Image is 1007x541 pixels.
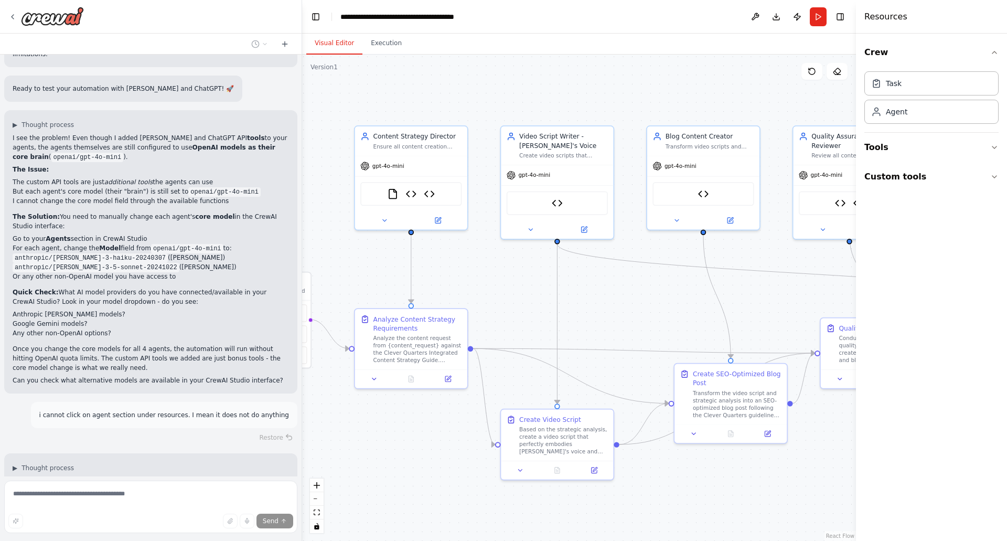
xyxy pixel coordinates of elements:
[310,492,324,506] button: zoom out
[310,315,349,353] g: Edge from triggers to f67f3e6b-07e5-4b26-af9e-25867172d3cb
[46,235,70,242] strong: Agents
[13,272,289,281] li: Or any other non-OpenAI model you have access to
[666,143,754,150] div: Transform video scripts and content ideas into SEO-optimized blog posts following E-E-A-T princip...
[13,213,60,220] strong: The Solution:
[13,464,74,472] button: ▶Thought process
[839,335,928,364] div: Conduct a comprehensive quality assurance review of all created content (video script and blog po...
[373,335,462,364] div: Analyze the content request from {content_request} against the Clever Quarters Integrated Content...
[811,172,843,179] span: gpt-4o-mini
[792,125,907,240] div: Quality Assurance ReviewerReview all content against the Clever Quarters Content Strategy Guide c...
[500,125,615,240] div: Video Script Writer - [PERSON_NAME]'s VoiceCreate video scripts that perfectly embody [PERSON_NAM...
[373,315,462,333] div: Analyze Content Strategy Requirements
[673,363,788,444] div: Create SEO-Optimized Blog PostTransform the video script and strategic analysis into an SEO-optim...
[13,121,74,129] button: ▶Thought process
[310,519,324,533] button: toggle interactivity
[519,426,608,455] div: Based on the strategic analysis, create a video script that perfectly embodies [PERSON_NAME]'s vo...
[704,215,756,226] button: Open in side panel
[473,344,815,358] g: Edge from f67f3e6b-07e5-4b26-af9e-25867172d3cb to 6b67443a-235d-4558-89cc-e2f34c9af046
[552,198,563,209] img: Claude API Tool
[839,324,922,333] div: Quality Assurance Review
[217,272,312,369] div: TriggersNo triggers configured
[310,63,338,71] div: Version 1
[22,464,74,472] span: Thought process
[850,224,902,235] button: Open in side panel
[665,163,697,170] span: gpt-4o-mini
[811,132,900,150] div: Quality Assurance Reviewer
[13,133,289,162] p: I see the problem! Even though I added [PERSON_NAME] and ChatGPT API to your agents, the agents t...
[13,253,168,263] code: anthropic/[PERSON_NAME]-3-haiku-20240307
[424,188,435,199] img: Claude API Tool
[406,235,415,303] g: Edge from 4aeacb4f-6b9d-46e6-bc51-936e7017f4d3 to f67f3e6b-07e5-4b26-af9e-25867172d3cb
[558,224,609,235] button: Open in side panel
[310,479,324,492] button: zoom in
[699,235,735,358] g: Edge from a2fc928b-555c-4293-b8d8-f2adacfda4f4 to ae7999bb-5d1c-4f4f-9521-916cd9542c04
[711,428,750,439] button: No output available
[373,143,462,150] div: Ensure all content creation adheres to the Clever Quarters Integrated Content Strategy Guide. Ana...
[518,172,550,179] span: gpt-4o-mini
[432,374,464,385] button: Open in side panel
[473,344,495,449] g: Edge from f67f3e6b-07e5-4b26-af9e-25867172d3cb to 754082b4-137a-4621-b3d3-c26ab9668fba
[4,481,297,533] textarea: To enrich screen reader interactions, please activate Accessibility in Grammarly extension settings
[354,125,468,230] div: Content Strategy DirectorEnsure all content creation adheres to the Clever Quarters Integrated Co...
[752,428,784,439] button: Open in side panel
[13,234,289,243] li: Go to your section in CrewAI Studio
[820,317,934,389] div: Quality Assurance ReviewConduct a comprehensive quality assurance review of all created content (...
[13,344,289,373] p: Once you change the core models for all 4 agents, the automation will run without hitting OpenAI ...
[388,188,399,199] img: FileReadTool
[811,152,900,160] div: Review all content against the Clever Quarters Content Strategy Guide checklist. Verify adherence...
[13,84,234,93] p: Ready to test your automation with [PERSON_NAME] and ChatGPT! 🚀
[223,514,238,528] button: Upload files
[793,348,815,408] g: Edge from ae7999bb-5d1c-4f4f-9521-916cd9542c04 to 6b67443a-235d-4558-89cc-e2f34c9af046
[646,125,760,230] div: Blog Content CreatorTransform video scripts and content ideas into SEO-optimized blog posts follo...
[263,517,278,525] span: Send
[666,132,754,141] div: Blog Content Creator
[195,213,234,220] strong: core model
[13,289,59,296] strong: Quick Check:
[864,162,999,192] button: Custom tools
[372,163,404,170] span: gpt-4o-mini
[553,244,562,404] g: Edge from 7671f240-c095-4111-abee-b6cdcd8c1c0e to 754082b4-137a-4621-b3d3-c26ab9668fba
[247,134,264,142] strong: tools
[104,178,153,186] em: additional tools
[833,9,848,24] button: Hide right sidebar
[310,479,324,533] div: React Flow controls
[188,187,261,197] code: openai/gpt-4o-mini
[826,533,854,539] a: React Flow attribution
[473,344,669,408] g: Edge from f67f3e6b-07e5-4b26-af9e-25867172d3cb to ae7999bb-5d1c-4f4f-9521-916cd9542c04
[698,188,709,199] img: ChatGPT API Tool
[13,253,289,262] li: ([PERSON_NAME])
[306,33,362,55] button: Visual Editor
[579,465,610,476] button: Open in side panel
[13,262,289,272] li: ([PERSON_NAME])
[519,152,608,160] div: Create video scripts that perfectly embody [PERSON_NAME]'s tone (quiet confidence, gentle, reassu...
[373,132,462,141] div: Content Strategy Director
[886,78,902,89] div: Task
[13,376,289,385] p: Can you check what alternative models are available in your CrewAI Studio interface?
[864,133,999,162] button: Tools
[693,389,781,419] div: Transform the video script and strategic analysis into an SEO-optimized blog post following the C...
[519,132,608,150] div: Video Script Writer - [PERSON_NAME]'s Voice
[247,38,272,50] button: Switch to previous chat
[362,33,410,55] button: Execution
[21,7,84,26] img: Logo
[51,153,124,162] code: openai/gpt-4o-mini
[619,399,669,449] g: Edge from 754082b4-137a-4621-b3d3-c26ab9668fba to ae7999bb-5d1c-4f4f-9521-916cd9542c04
[864,38,999,67] button: Crew
[693,369,781,388] div: Create SEO-Optimized Blog Post
[13,121,17,129] span: ▶
[240,514,254,528] button: Click to speak your automation idea
[13,196,289,206] li: I cannot change the core model field through the available functions
[276,38,293,50] button: Start a new chat
[13,319,289,328] li: Google Gemini models?
[13,177,289,187] li: The custom API tools are just the agents can use
[13,263,179,272] code: anthropic/[PERSON_NAME]-3-5-sonnet-20241022
[13,310,289,319] li: Anthropic [PERSON_NAME] models?
[151,244,223,253] code: openai/gpt-4o-mini
[243,278,305,287] h3: Triggers
[519,415,581,424] div: Create Video Script
[13,212,289,231] p: You need to manually change each agent's in the CrewAI Studio interface:
[13,243,289,281] li: For each agent, change the field from to:
[340,12,458,22] nav: breadcrumb
[308,9,323,24] button: Hide left sidebar
[243,287,305,294] p: No triggers configured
